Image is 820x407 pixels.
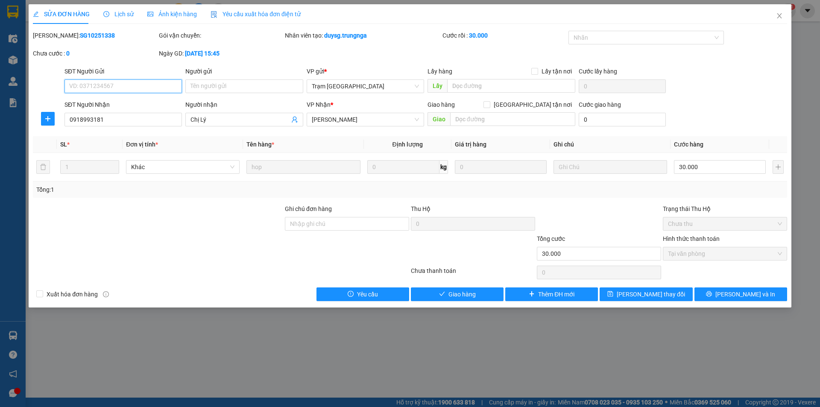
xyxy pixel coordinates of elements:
[33,11,39,17] span: edit
[773,160,784,174] button: plus
[553,160,667,174] input: Ghi Chú
[103,291,109,297] span: info-circle
[312,113,419,126] span: Phan Thiết
[147,11,153,17] span: picture
[600,287,692,301] button: save[PERSON_NAME] thay đổi
[147,11,197,18] span: Ảnh kiện hàng
[607,291,613,298] span: save
[185,67,303,76] div: Người gửi
[211,11,217,18] img: icon
[550,136,671,153] th: Ghi chú
[60,141,67,148] span: SL
[348,291,354,298] span: exclamation-circle
[579,101,621,108] label: Cước giao hàng
[80,32,115,39] b: SG10251338
[33,49,157,58] div: Chưa cước :
[450,112,575,126] input: Dọc đường
[411,287,504,301] button: checkGiao hàng
[579,68,617,75] label: Cước lấy hàng
[41,112,55,126] button: plus
[246,141,274,148] span: Tên hàng
[455,160,547,174] input: 0
[357,290,378,299] span: Yêu cầu
[291,116,298,123] span: user-add
[411,205,430,212] span: Thu Hộ
[694,287,787,301] button: printer[PERSON_NAME] và In
[64,67,182,76] div: SĐT Người Gửi
[428,112,450,126] span: Giao
[447,79,575,93] input: Dọc đường
[126,141,158,148] span: Đơn vị tính
[579,113,666,126] input: Cước giao hàng
[316,287,409,301] button: exclamation-circleYêu cầu
[307,101,331,108] span: VP Nhận
[663,204,787,214] div: Trạng thái Thu Hộ
[131,161,234,173] span: Khác
[442,31,567,40] div: Cước rồi :
[706,291,712,298] span: printer
[103,11,134,18] span: Lịch sử
[469,32,488,39] b: 30.000
[307,67,424,76] div: VP gửi
[767,4,791,28] button: Close
[392,141,423,148] span: Định lượng
[33,31,157,40] div: [PERSON_NAME]:
[428,68,452,75] span: Lấy hàng
[33,11,90,18] span: SỬA ĐƠN HÀNG
[285,205,332,212] label: Ghi chú đơn hàng
[41,115,54,122] span: plus
[668,247,782,260] span: Tại văn phòng
[617,290,685,299] span: [PERSON_NAME] thay đổi
[159,31,283,40] div: Gói vận chuyển:
[579,79,666,93] input: Cước lấy hàng
[185,50,220,57] b: [DATE] 15:45
[439,160,448,174] span: kg
[246,160,360,174] input: VD: Bàn, Ghế
[776,12,783,19] span: close
[43,290,101,299] span: Xuất hóa đơn hàng
[36,160,50,174] button: delete
[185,100,303,109] div: Người nhận
[668,217,782,230] span: Chưa thu
[505,287,598,301] button: plusThêm ĐH mới
[538,67,575,76] span: Lấy tận nơi
[36,185,316,194] div: Tổng: 1
[103,11,109,17] span: clock-circle
[428,101,455,108] span: Giao hàng
[715,290,775,299] span: [PERSON_NAME] và In
[439,291,445,298] span: check
[490,100,575,109] span: [GEOGRAPHIC_DATA] tận nơi
[285,31,441,40] div: Nhân viên tạo:
[64,100,182,109] div: SĐT Người Nhận
[663,235,720,242] label: Hình thức thanh toán
[211,11,301,18] span: Yêu cầu xuất hóa đơn điện tử
[285,217,409,231] input: Ghi chú đơn hàng
[529,291,535,298] span: plus
[455,141,486,148] span: Giá trị hàng
[448,290,476,299] span: Giao hàng
[537,235,565,242] span: Tổng cước
[324,32,367,39] b: duysg.trungnga
[312,80,419,93] span: Trạm Sài Gòn
[538,290,574,299] span: Thêm ĐH mới
[428,79,447,93] span: Lấy
[66,50,70,57] b: 0
[674,141,703,148] span: Cước hàng
[410,266,536,281] div: Chưa thanh toán
[159,49,283,58] div: Ngày GD:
